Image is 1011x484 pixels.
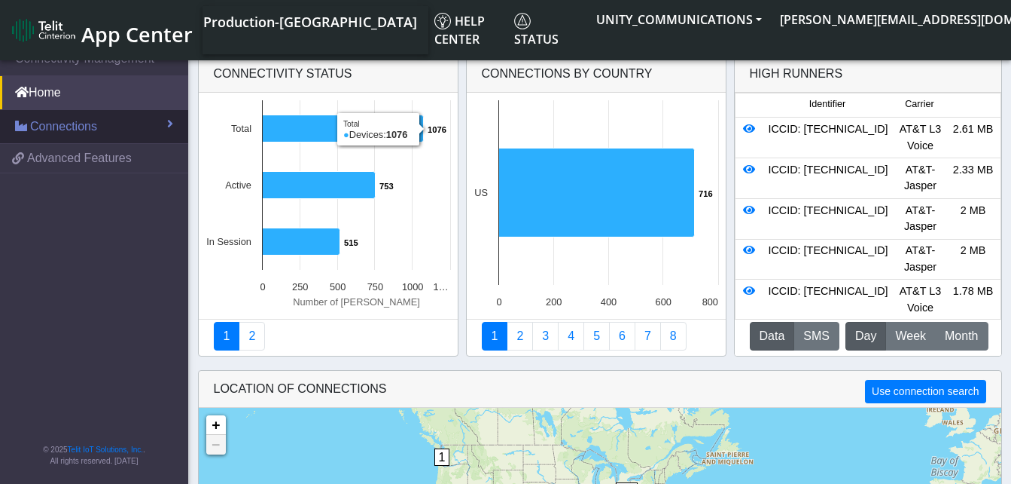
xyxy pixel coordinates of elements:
div: High Runners [750,65,843,83]
span: Status [514,13,559,47]
span: Week [895,327,926,345]
a: Status [508,6,587,54]
div: 1.78 MB [947,283,1000,316]
text: 400 [600,296,616,308]
text: 200 [546,296,562,308]
span: 1 [434,449,450,466]
div: Connections By Country [467,56,726,93]
a: Zoom in [206,415,226,435]
button: Month [935,322,988,351]
div: 2 MB [947,243,1000,275]
div: 2 MB [947,203,1000,235]
text: 800 [702,296,717,308]
text: Active [225,179,251,191]
button: SMS [793,322,839,351]
span: App Center [81,20,193,48]
text: 0 [260,281,265,293]
a: Deployment status [239,322,265,351]
img: knowledge.svg [434,13,451,29]
text: 750 [367,281,382,293]
span: Day [855,327,876,345]
a: Telit IoT Solutions, Inc. [68,446,143,454]
div: LOCATION OF CONNECTIONS [199,371,1001,408]
text: 1076 [428,125,446,134]
a: Connectivity status [214,322,240,351]
span: Identifier [809,97,845,112]
span: Connections [30,118,97,136]
text: Number of [PERSON_NAME] [293,296,420,308]
text: 753 [379,182,394,191]
div: 2.33 MB [947,162,1000,195]
button: Week [885,322,936,351]
a: Zoom out [206,435,226,455]
a: App Center [12,14,190,47]
a: Help center [428,6,508,54]
text: US [474,187,488,198]
span: Carrier [905,97,933,112]
a: Not Connected for 30 days [660,322,687,351]
a: Connections By Country [482,322,508,351]
span: Help center [434,13,485,47]
div: AT&T L3 Voice [894,121,947,154]
a: Connections By Carrier [558,322,584,351]
img: logo-telit-cinterion-gw-new.png [12,18,75,42]
div: Connectivity status [199,56,458,93]
div: 2.61 MB [947,121,1000,154]
a: Zero Session [635,322,661,351]
button: Data [750,322,795,351]
button: UNITY_COMMUNICATIONS [587,6,771,33]
a: 14 Days Trend [609,322,635,351]
text: 600 [655,296,671,308]
text: 1000 [401,281,422,293]
div: ICCID: [TECHNICAL_ID] [763,243,894,275]
span: Advanced Features [27,149,132,167]
text: 716 [699,189,713,198]
text: 0 [496,296,501,308]
div: ICCID: [TECHNICAL_ID] [763,283,894,316]
text: 515 [344,238,358,247]
nav: Summary paging [482,322,711,351]
a: Your current platform instance [203,6,416,36]
div: AT&T-Jasper [894,243,947,275]
span: Month [945,327,978,345]
button: Day [845,322,886,351]
text: 500 [329,281,345,293]
text: Total [230,123,251,134]
div: ICCID: [TECHNICAL_ID] [763,121,894,154]
text: In Session [206,236,251,247]
button: Use connection search [865,380,985,403]
img: status.svg [514,13,531,29]
div: ICCID: [TECHNICAL_ID] [763,162,894,195]
text: 1… [433,281,448,293]
div: AT&T L3 Voice [894,283,947,316]
span: Production-[GEOGRAPHIC_DATA] [203,13,417,31]
text: 250 [292,281,308,293]
nav: Summary paging [214,322,443,351]
div: AT&T-Jasper [894,162,947,195]
a: Usage per Country [532,322,559,351]
a: Carrier [507,322,533,351]
div: ICCID: [TECHNICAL_ID] [763,203,894,235]
div: AT&T-Jasper [894,203,947,235]
a: Usage by Carrier [583,322,610,351]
